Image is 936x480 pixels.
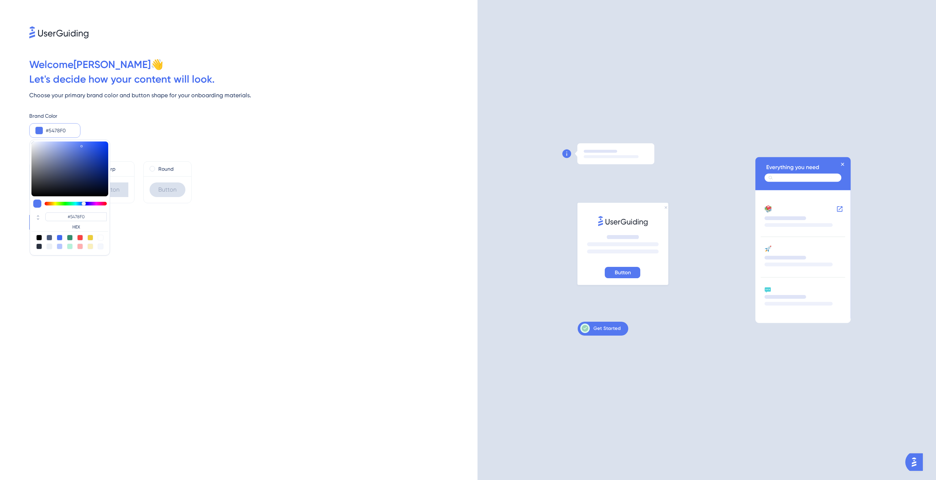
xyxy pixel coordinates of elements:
[29,215,49,230] button: Next
[29,72,478,87] div: Let ' s decide how your content will look.
[905,451,927,473] iframe: UserGuiding AI Assistant Launcher
[93,182,128,197] div: Button
[150,182,185,197] div: Button
[29,91,478,100] div: Choose your primary brand color and button shape for your onboarding materials.
[29,57,478,72] div: Welcome [PERSON_NAME] 👋
[45,224,107,230] label: HEX
[29,218,40,227] span: Next
[29,150,478,158] div: Button Shape
[29,112,478,120] div: Brand Color
[158,165,174,173] label: Round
